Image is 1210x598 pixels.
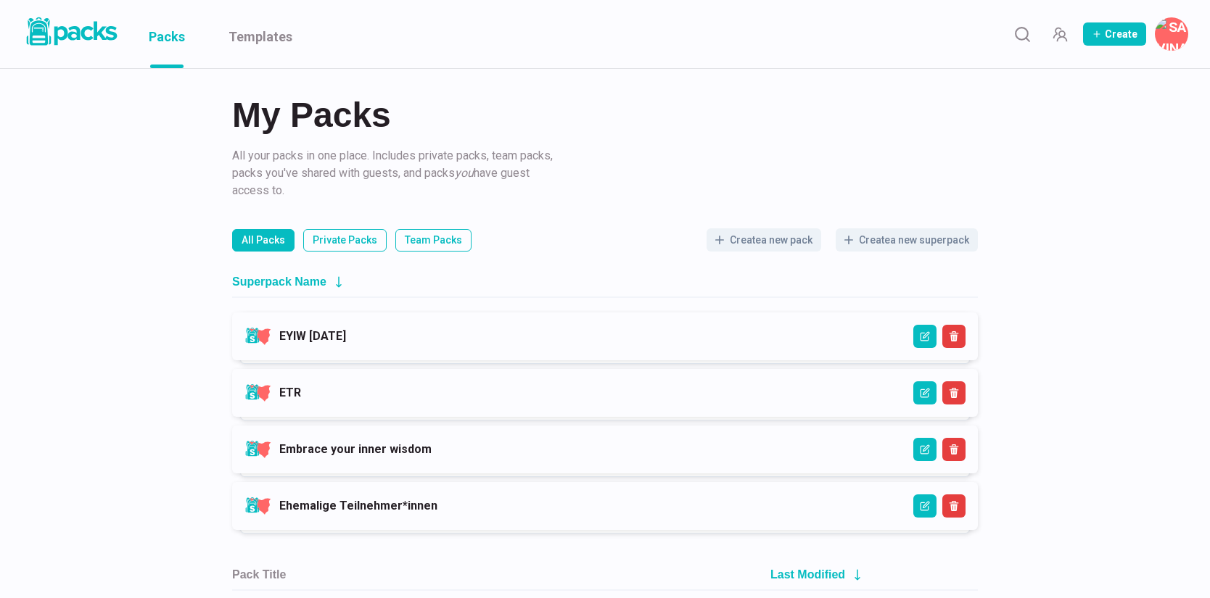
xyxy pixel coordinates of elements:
button: Createa new superpack [836,228,978,252]
button: Edit [913,494,937,518]
p: Team Packs [405,233,462,248]
p: Private Packs [313,233,377,248]
button: Delete Superpack [942,438,966,461]
img: Packs logo [22,14,120,49]
button: Delete Superpack [942,381,966,404]
button: Createa new pack [707,228,821,252]
button: Manage Team Invites [1045,20,1074,49]
i: you [455,166,474,180]
button: Edit [913,325,937,348]
p: All your packs in one place. Includes private packs, team packs, packs you've shared with guests,... [232,147,559,199]
button: Search [1008,20,1037,49]
button: Create Pack [1083,22,1146,46]
a: Packs logo [22,14,120,54]
h2: Superpack Name [232,275,326,288]
h2: Last Modified [770,568,845,581]
button: Savina Tilmann [1155,17,1188,51]
button: Delete Superpack [942,325,966,348]
button: Edit [913,381,937,404]
h2: Pack Title [232,568,286,581]
button: Edit [913,438,937,461]
button: Delete Superpack [942,494,966,518]
p: All Packs [242,233,285,248]
h2: My Packs [232,98,978,133]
